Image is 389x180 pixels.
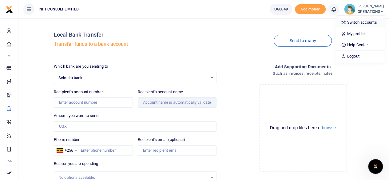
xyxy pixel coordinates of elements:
a: profile-user [PERSON_NAME] OPERATIONS [344,4,384,15]
input: Enter account number [54,97,133,108]
span: Add money [295,4,326,14]
label: Recipient's account name [138,89,183,95]
input: Enter recipient email [138,145,216,156]
span: OPERATIONS [358,9,384,14]
iframe: Intercom live chat [368,159,383,174]
input: Enter phone number [54,145,133,156]
input: UGX [54,121,216,132]
div: +256 [65,147,73,154]
div: Drag and drop files here or [260,125,346,131]
img: profile-user [344,4,355,15]
div: File Uploader [257,82,349,174]
span: UGX 49 [274,6,288,12]
button: browse [322,126,336,130]
a: Switch accounts [336,18,385,27]
li: M [5,51,13,61]
span: Select a bank [58,75,208,81]
a: Add money [295,6,326,11]
label: Phone number [54,137,79,143]
h4: Add supporting Documents [221,63,384,70]
h4: Such as invoices, receipts, notes [221,70,384,77]
li: Ac [5,156,13,166]
input: Account name is automatically validated [138,97,216,108]
a: My profile [336,30,385,38]
h4: Local Bank Transfer [54,31,216,38]
a: Send to many [274,35,331,47]
div: Uganda: +256 [54,146,79,155]
small: [PERSON_NAME] [358,4,384,9]
label: Reason you are spending [54,161,98,167]
li: Toup your wallet [295,4,326,14]
a: Help Center [336,41,385,49]
a: logo-small logo-large logo-large [6,7,13,11]
h5: Transfer funds to a bank account [54,41,216,47]
span: NFT CONSULT LIMITED [37,6,81,12]
img: logo-small [6,6,13,13]
a: UGX 49 [270,4,292,15]
a: Logout [336,52,385,61]
label: Recipient's account number [54,89,103,95]
li: Wallet ballance [267,4,295,15]
label: Which bank are you sending to [54,63,108,70]
label: Amount you want to send [54,113,98,119]
label: Recipient's email (optional) [138,137,185,143]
